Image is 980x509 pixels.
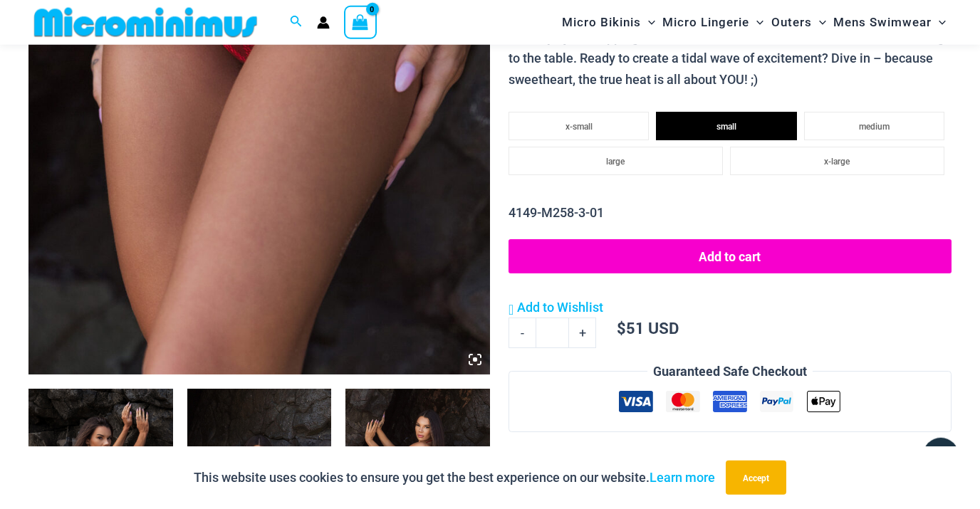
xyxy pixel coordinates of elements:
span: x-small [565,122,593,132]
span: Micro Bikinis [562,4,641,41]
span: Menu Toggle [749,4,763,41]
button: Accept [726,461,786,495]
a: OutersMenu ToggleMenu Toggle [768,4,830,41]
a: Mens SwimwearMenu ToggleMenu Toggle [830,4,949,41]
li: large [509,147,723,175]
p: This website uses cookies to ensure you get the best experience on our website. [194,467,715,488]
span: Menu Toggle [641,4,655,41]
a: Search icon link [290,14,303,31]
span: $ [617,318,626,338]
li: x-small [509,112,649,140]
a: Learn more [650,470,715,485]
bdi: 51 USD [617,318,679,338]
li: small [656,112,796,140]
img: MM SHOP LOGO FLAT [28,6,263,38]
nav: Site Navigation [556,2,952,43]
span: Menu Toggle [812,4,826,41]
span: Micro Lingerie [662,4,749,41]
button: Add to cart [509,239,952,273]
span: medium [859,122,890,132]
a: Micro BikinisMenu ToggleMenu Toggle [558,4,659,41]
span: x-large [824,157,850,167]
a: - [509,318,536,347]
p: 4149-M258-3-01 [509,202,952,224]
span: Menu Toggle [932,4,946,41]
span: large [606,157,625,167]
a: Account icon link [317,16,330,29]
span: small [716,122,736,132]
a: + [569,318,596,347]
li: medium [804,112,944,140]
legend: Guaranteed Safe Checkout [647,361,813,382]
span: Mens Swimwear [833,4,932,41]
a: Add to Wishlist [509,297,603,318]
a: Micro LingerieMenu ToggleMenu Toggle [659,4,767,41]
li: x-large [730,147,944,175]
input: Product quantity [536,318,569,347]
a: View Shopping Cart, empty [344,6,377,38]
span: Add to Wishlist [517,300,603,315]
span: Outers [771,4,812,41]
